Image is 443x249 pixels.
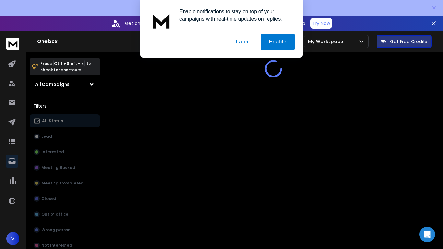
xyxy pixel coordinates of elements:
div: Open Intercom Messenger [419,227,435,242]
button: Enable [261,34,295,50]
button: V [6,232,19,245]
h1: All Campaigns [35,81,70,88]
button: Later [228,34,257,50]
p: Press to check for shortcuts. [40,60,91,73]
img: notification icon [148,8,174,34]
button: All Campaigns [30,78,100,91]
div: Enable notifications to stay on top of your campaigns with real-time updates on replies. [174,8,295,23]
span: Ctrl + Shift + k [53,60,85,67]
h3: Filters [30,101,100,111]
